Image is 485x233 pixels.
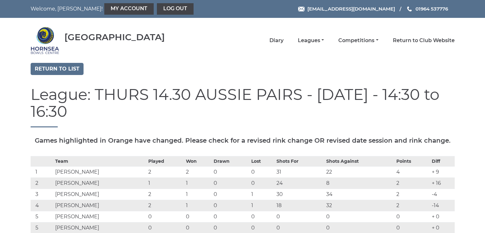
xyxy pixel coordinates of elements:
a: Phone us 01964 537776 [406,5,448,12]
td: -14 [430,200,455,211]
td: [PERSON_NAME] [54,166,147,177]
td: 0 [212,189,250,200]
td: 2 [31,177,54,189]
td: 30 [275,189,325,200]
h1: League: THURS 14.30 AUSSIE PAIRS - [DATE] - 14:30 to 16:30 [31,86,455,127]
td: 2 [147,200,184,211]
td: 3 [31,189,54,200]
td: 18 [275,200,325,211]
th: Drawn [212,156,250,166]
td: 32 [325,200,395,211]
td: 0 [250,177,275,189]
td: 1 [147,177,184,189]
td: 8 [325,177,395,189]
td: 0 [325,211,395,222]
td: 4 [395,166,430,177]
td: + 0 [430,211,455,222]
td: 0 [250,166,275,177]
td: 2 [147,166,184,177]
td: 0 [212,177,250,189]
a: Log out [157,3,194,15]
td: + 9 [430,166,455,177]
td: 2 [395,177,430,189]
a: Email [EMAIL_ADDRESS][DOMAIN_NAME] [298,5,395,12]
td: + 16 [430,177,455,189]
div: [GEOGRAPHIC_DATA] [64,32,165,42]
td: [PERSON_NAME] [54,177,147,189]
td: 24 [275,177,325,189]
th: Points [395,156,430,166]
a: My Account [104,3,154,15]
td: 2 [395,200,430,211]
td: 0 [212,166,250,177]
td: 0 [147,211,184,222]
td: 0 [395,211,430,222]
th: Lost [250,156,275,166]
td: 1 [250,200,275,211]
th: Shots For [275,156,325,166]
td: [PERSON_NAME] [54,211,147,222]
td: [PERSON_NAME] [54,189,147,200]
a: Leagues [298,37,324,44]
span: [EMAIL_ADDRESS][DOMAIN_NAME] [307,6,395,12]
td: 1 [250,189,275,200]
td: 34 [325,189,395,200]
td: 2 [184,166,212,177]
td: -4 [430,189,455,200]
td: 0 [275,211,325,222]
td: 1 [184,200,212,211]
h5: Games highlighted in Orange have changed. Please check for a revised rink change OR revised date ... [31,137,455,144]
td: 0 [212,200,250,211]
td: 2 [147,189,184,200]
img: Email [298,7,305,11]
a: Diary [269,37,283,44]
span: 01964 537776 [415,6,448,12]
th: Won [184,156,212,166]
img: Phone us [407,6,412,11]
th: Team [54,156,147,166]
td: 0 [212,211,250,222]
td: 0 [250,211,275,222]
td: 1 [31,166,54,177]
td: 2 [395,189,430,200]
td: 5 [31,211,54,222]
nav: Welcome, [PERSON_NAME]! [31,3,202,15]
a: Competitions [338,37,378,44]
th: Played [147,156,184,166]
th: Diff [430,156,455,166]
td: 31 [275,166,325,177]
a: Return to list [31,63,84,75]
a: Return to Club Website [393,37,455,44]
td: 1 [184,177,212,189]
img: Hornsea Bowls Centre [31,26,59,55]
td: [PERSON_NAME] [54,200,147,211]
td: 0 [184,211,212,222]
td: 4 [31,200,54,211]
td: 1 [184,189,212,200]
th: Shots Against [325,156,395,166]
td: 22 [325,166,395,177]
